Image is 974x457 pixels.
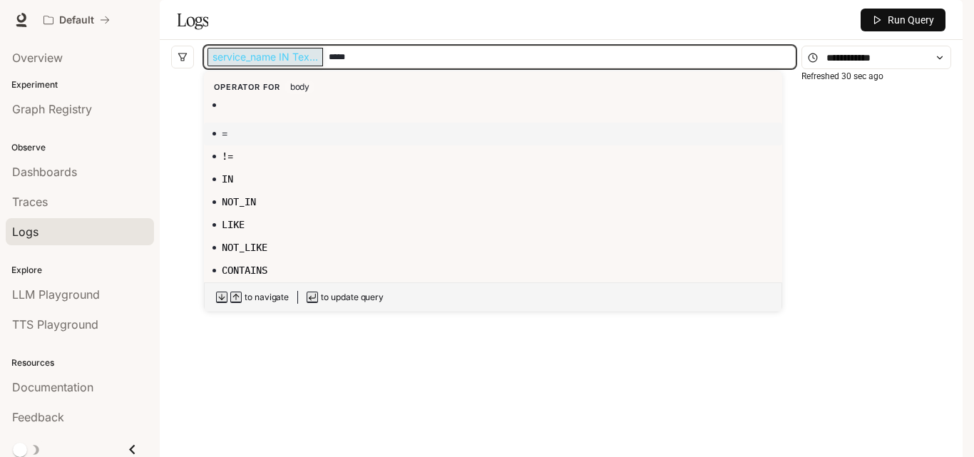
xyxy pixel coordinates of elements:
span: Run Query [888,12,934,28]
span: to navigate [245,291,289,304]
span: to update query [321,291,384,304]
span: = [222,126,227,140]
span: body [284,80,316,94]
p: Default [59,14,94,26]
span: IN [222,172,233,186]
button: filter [171,46,194,68]
article: Refreshed 30 sec ago [801,70,883,83]
h1: Logs [177,6,208,34]
span: != [222,149,233,163]
span: Operator for [214,81,280,93]
span: NOT_LIKE [222,240,267,255]
span: CONTAINS [222,263,267,277]
span: LIKE [222,217,245,232]
span: NOT_IN [222,195,256,209]
span: filter [178,52,188,62]
button: Run Query [861,9,945,31]
button: All workspaces [37,6,116,34]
